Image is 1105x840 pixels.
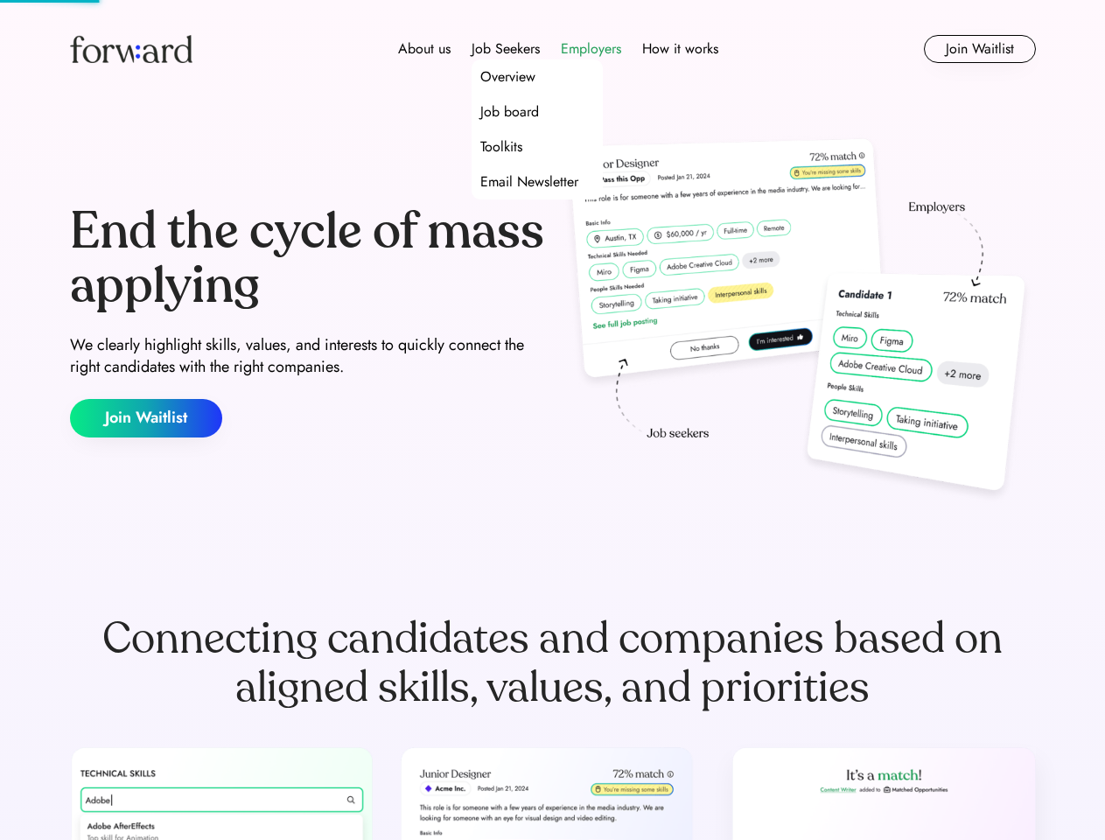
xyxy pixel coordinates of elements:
[70,614,1036,712] div: Connecting candidates and companies based on aligned skills, values, and priorities
[480,171,578,192] div: Email Newsletter
[70,334,546,378] div: We clearly highlight skills, values, and interests to quickly connect the right candidates with t...
[480,101,539,122] div: Job board
[642,38,718,59] div: How it works
[70,35,192,63] img: Forward logo
[70,205,546,312] div: End the cycle of mass applying
[924,35,1036,63] button: Join Waitlist
[472,38,540,59] div: Job Seekers
[480,66,535,87] div: Overview
[398,38,451,59] div: About us
[560,133,1036,509] img: hero-image.png
[480,136,522,157] div: Toolkits
[561,38,621,59] div: Employers
[70,399,222,437] button: Join Waitlist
